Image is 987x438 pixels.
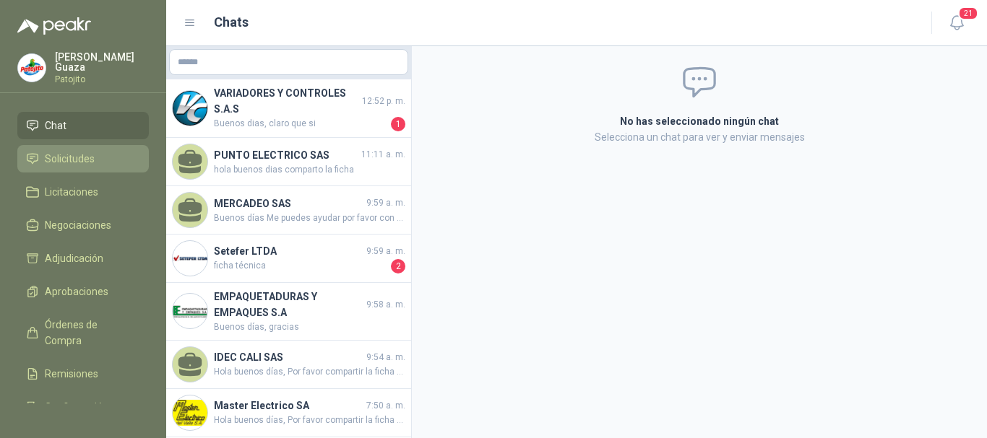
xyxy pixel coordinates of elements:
span: 9:59 a. m. [366,245,405,258]
a: Configuración [17,393,149,421]
a: Remisiones [17,360,149,387]
a: Company LogoVARIADORES Y CONTROLES S.A.S12:52 p. m.Buenos dias, claro que si1 [166,79,411,138]
p: [PERSON_NAME] Guaza [55,52,149,72]
span: 12:52 p. m. [362,95,405,108]
img: Company Logo [173,91,207,126]
a: MERCADEO SAS9:59 a. m.Buenos días Me puedes ayudar por favor con este envío [166,186,411,235]
a: Licitaciones [17,178,149,206]
p: Patojito [55,75,149,84]
img: Company Logo [173,395,207,430]
span: 21 [958,6,978,20]
img: Company Logo [18,54,46,82]
img: Company Logo [173,241,207,276]
span: Configuración [45,399,108,415]
span: 7:50 a. m. [366,399,405,413]
span: Buenos días, gracias [214,320,405,334]
span: Licitaciones [45,184,98,200]
span: Chat [45,118,66,133]
h4: EMPAQUETADURAS Y EMPAQUES S.A [214,289,363,320]
p: Selecciona un chat para ver y enviar mensajes [447,129,952,145]
span: Adjudicación [45,250,103,266]
span: 9:54 a. m. [366,351,405,364]
a: Company LogoMaster Electrico SA7:50 a. m.Hola buenos días, Por favor compartir la ficha técnica [166,389,411,437]
h4: Setefer LTDA [214,243,363,259]
span: Remisiones [45,366,98,382]
h4: PUNTO ELECTRICO SAS [214,147,358,163]
span: Hola buenos días, Por favor compartir la ficha técnica [214,365,405,379]
span: Negociaciones [45,217,111,233]
h4: Master Electrico SA [214,398,363,413]
a: IDEC CALI SAS9:54 a. m.Hola buenos días, Por favor compartir la ficha técnica [166,341,411,389]
span: Hola buenos días, Por favor compartir la ficha técnica [214,413,405,427]
a: Adjudicación [17,245,149,272]
a: Company LogoEMPAQUETADURAS Y EMPAQUES S.A9:58 a. m.Buenos días, gracias [166,283,411,341]
span: 2 [391,259,405,273]
span: Aprobaciones [45,284,108,299]
span: 11:11 a. m. [361,148,405,162]
span: Órdenes de Compra [45,317,135,349]
span: 9:59 a. m. [366,196,405,210]
a: Órdenes de Compra [17,311,149,354]
button: 21 [944,10,970,36]
a: PUNTO ELECTRICO SAS11:11 a. m.hola buenos dias comparto la ficha [166,138,411,186]
span: 9:58 a. m. [366,298,405,312]
a: Negociaciones [17,211,149,239]
span: Buenos dias, claro que si [214,117,388,131]
img: Logo peakr [17,17,91,35]
h2: No has seleccionado ningún chat [447,113,952,129]
h4: MERCADEO SAS [214,196,363,211]
span: 1 [391,117,405,131]
span: ficha técnica [214,259,388,273]
span: Solicitudes [45,151,95,167]
span: Buenos días Me puedes ayudar por favor con este envío [214,211,405,225]
h1: Chats [214,12,249,32]
img: Company Logo [173,294,207,328]
span: hola buenos dias comparto la ficha [214,163,405,177]
a: Solicitudes [17,145,149,172]
h4: VARIADORES Y CONTROLES S.A.S [214,85,359,117]
a: Company LogoSetefer LTDA9:59 a. m.ficha técnica2 [166,235,411,283]
a: Aprobaciones [17,278,149,305]
a: Chat [17,112,149,139]
h4: IDEC CALI SAS [214,349,363,365]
